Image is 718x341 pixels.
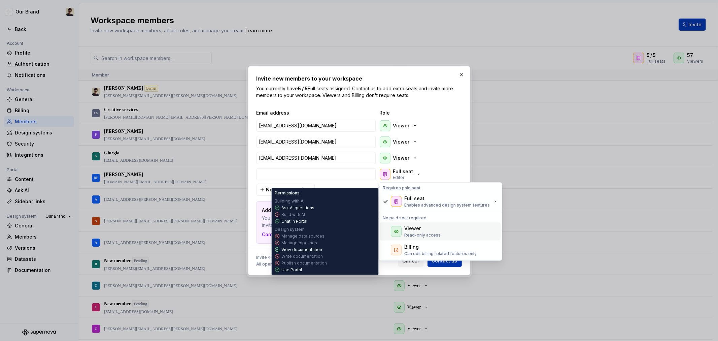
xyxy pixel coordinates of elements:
p: Write documentation [281,254,323,259]
button: Contact us [428,255,462,267]
p: Design system [275,227,305,232]
b: 5 / 5 [298,86,308,91]
p: Building with AI [275,198,305,204]
span: Cancel [403,257,419,264]
p: Add seats to invite more team members [262,207,409,214]
button: Viewer [378,119,420,132]
div: No paid seat required [380,214,501,222]
p: Can edit billing related features only [404,251,477,256]
span: Email address [257,110,377,116]
p: Enables advanced design system features [404,202,490,208]
p: Full seat [393,168,413,175]
p: Chat in Portal [281,219,307,224]
p: Viewer [393,122,410,129]
p: Viewer [393,138,410,145]
p: Manage pipelines [281,240,317,246]
button: Full seatEditor [378,167,424,181]
p: Read-only access [404,232,441,238]
button: Viewer [378,135,420,149]
span: Contact us [432,257,457,264]
div: Billing [404,243,419,250]
h2: Invite new members to your workspace [257,74,462,83]
p: View documentation [281,247,322,252]
button: Contact us [262,231,294,238]
button: Viewer [378,151,420,165]
p: Permissions [275,190,300,196]
button: Cancel [398,255,423,267]
div: Viewer [404,225,421,231]
p: Manage data sources [281,234,324,239]
span: New team member [266,186,310,193]
span: Invite 4 members to: [257,255,339,260]
button: New team member [257,184,315,196]
p: Build with AI [281,212,305,217]
p: You currently have Full seats assigned. Contact us to add extra seats and invite more members to ... [257,85,462,99]
p: Editor [393,175,405,180]
p: You have Full seats assigned. Contact us to add extra seats and invite more members to your works... [262,215,409,228]
p: Use Portal [281,267,302,273]
span: All open design systems and projects [257,261,332,267]
p: Viewer [393,155,410,161]
p: Publish documentation [281,260,327,266]
div: Full seat [404,195,424,201]
span: Role [380,110,447,116]
div: Requires paid seat [380,184,501,192]
p: Ask AI questions [281,205,314,211]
